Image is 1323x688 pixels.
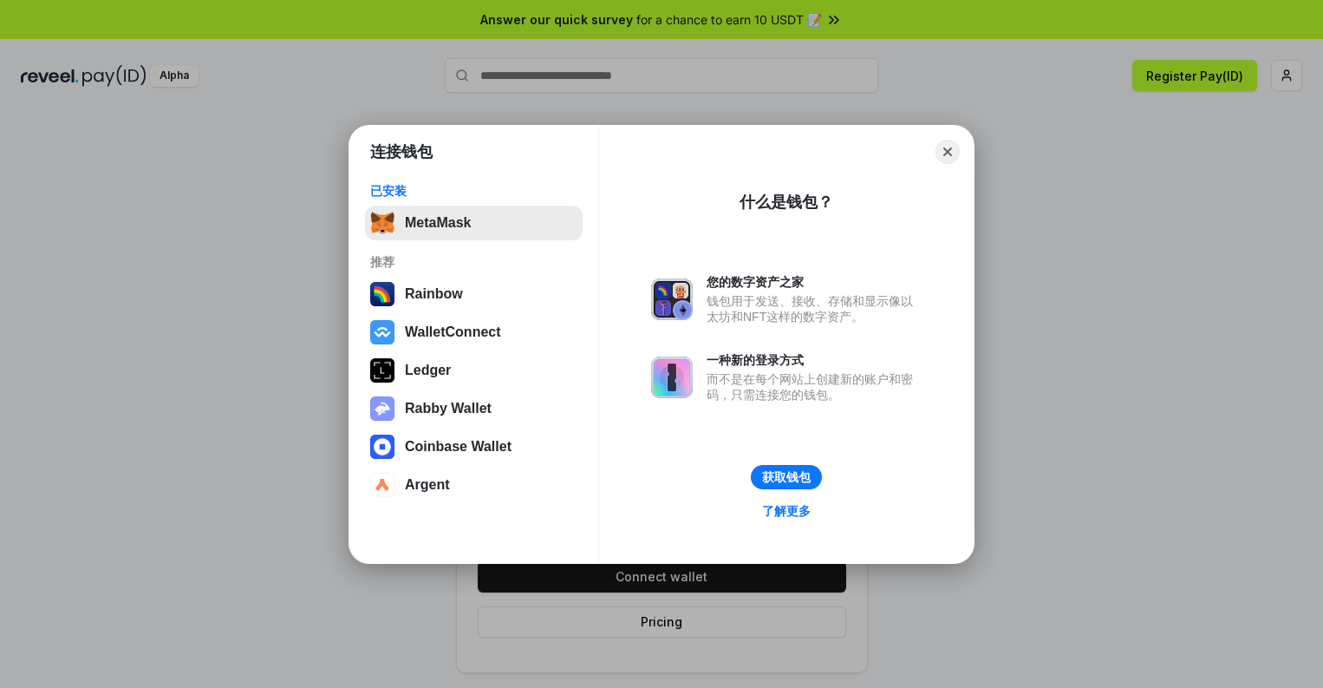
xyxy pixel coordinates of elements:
div: WalletConnect [405,324,501,340]
div: MetaMask [405,215,471,231]
img: svg+xml,%3Csvg%20width%3D%2228%22%20height%3D%2228%22%20viewBox%3D%220%200%2028%2028%22%20fill%3D... [370,320,394,344]
img: svg+xml,%3Csvg%20xmlns%3D%22http%3A%2F%2Fwww.w3.org%2F2000%2Fsvg%22%20width%3D%2228%22%20height%3... [370,358,394,383]
img: svg+xml,%3Csvg%20xmlns%3D%22http%3A%2F%2Fwww.w3.org%2F2000%2Fsvg%22%20fill%3D%22none%22%20viewBox... [370,396,394,421]
div: Argent [405,477,450,493]
button: Coinbase Wallet [365,429,583,464]
img: svg+xml,%3Csvg%20width%3D%2228%22%20height%3D%2228%22%20viewBox%3D%220%200%2028%2028%22%20fill%3D... [370,435,394,459]
button: Rainbow [365,277,583,311]
button: Ledger [365,353,583,388]
div: Rainbow [405,286,463,302]
img: svg+xml,%3Csvg%20width%3D%2228%22%20height%3D%2228%22%20viewBox%3D%220%200%2028%2028%22%20fill%3D... [370,473,394,497]
div: 而不是在每个网站上创建新的账户和密码，只需连接您的钱包。 [707,371,922,403]
button: Rabby Wallet [365,391,583,426]
div: 一种新的登录方式 [707,352,922,368]
img: svg+xml,%3Csvg%20xmlns%3D%22http%3A%2F%2Fwww.w3.org%2F2000%2Fsvg%22%20fill%3D%22none%22%20viewBox... [651,357,693,398]
button: WalletConnect [365,315,583,350]
div: Ledger [405,363,451,378]
div: 获取钱包 [762,469,811,485]
div: 钱包用于发送、接收、存储和显示像以太坊和NFT这样的数字资产。 [707,293,922,324]
a: 了解更多 [752,500,821,522]
div: 什么是钱包？ [740,192,833,213]
button: Close [935,140,960,164]
button: 获取钱包 [751,465,822,489]
div: 推荐 [370,254,577,270]
img: svg+xml,%3Csvg%20fill%3D%22none%22%20height%3D%2233%22%20viewBox%3D%220%200%2035%2033%22%20width%... [370,211,394,235]
div: Coinbase Wallet [405,439,512,455]
button: Argent [365,468,583,502]
div: 了解更多 [762,503,811,519]
div: 已安装 [370,183,577,199]
div: 您的数字资产之家 [707,274,922,290]
div: Rabby Wallet [405,401,492,416]
img: svg+xml,%3Csvg%20xmlns%3D%22http%3A%2F%2Fwww.w3.org%2F2000%2Fsvg%22%20fill%3D%22none%22%20viewBox... [651,278,693,320]
img: svg+xml,%3Csvg%20width%3D%22120%22%20height%3D%22120%22%20viewBox%3D%220%200%20120%20120%22%20fil... [370,282,394,306]
h1: 连接钱包 [370,141,433,162]
button: MetaMask [365,206,583,240]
